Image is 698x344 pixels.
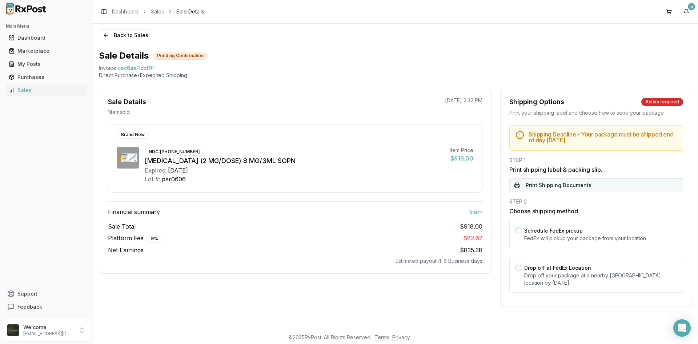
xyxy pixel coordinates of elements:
[99,50,149,62] h1: Sale Details
[145,166,167,175] div: Expires:
[147,235,162,243] div: 9 %
[162,175,186,183] div: par0606
[9,87,84,94] div: Sales
[151,8,164,15] a: Sales
[108,222,136,231] span: Sale Total
[445,97,482,104] p: [DATE] 2:32 PM
[7,324,19,336] img: User avatar
[23,331,74,337] p: [EMAIL_ADDRESS][DOMAIN_NAME]
[23,324,74,331] p: Welcome
[6,84,87,97] a: Sales
[460,246,482,254] span: $835.38
[108,257,482,265] div: Estimated payout 4-6 Business days
[108,108,130,116] p: 1 item sold
[99,64,116,72] div: Invoice
[108,234,162,243] span: Platform Fee
[3,45,90,57] button: Marketplace
[9,74,84,81] div: Purchases
[3,58,90,70] button: My Posts
[509,207,683,216] h3: Choose shipping method
[469,207,482,216] span: 1 item
[460,222,482,231] span: $918.00
[9,34,84,41] div: Dashboard
[509,178,683,192] button: Print Shipping Documents
[509,198,683,205] div: STEP 2
[108,207,160,216] span: Financial summary
[509,157,683,164] div: STEP 1
[6,58,87,71] a: My Posts
[3,287,90,300] button: Support
[108,97,146,107] div: Sale Details
[3,3,49,15] img: RxPost Logo
[99,72,692,79] p: Direct Purchase • Expedited Shipping
[673,319,691,337] div: Open Intercom Messenger
[688,3,695,10] div: 5
[6,23,87,29] h2: Main Menu
[9,47,84,55] div: Marketplace
[524,228,583,234] label: Schedule FedEx pickup
[6,71,87,84] a: Purchases
[108,246,144,254] span: Net Earnings
[524,235,677,242] p: FedEx will pickup your package from your location
[450,154,473,163] div: $918.00
[3,84,90,96] button: Sales
[17,303,42,311] span: Feedback
[374,334,389,340] a: Terms
[3,71,90,83] button: Purchases
[145,175,160,183] div: Lot #:
[6,31,87,44] a: Dashboard
[641,98,683,106] div: Action required
[118,64,154,72] span: cac6aa4cbf9f
[3,300,90,313] button: Feedback
[145,156,444,166] div: [MEDICAL_DATA] (2 MG/DOSE) 8 MG/3ML SOPN
[9,60,84,68] div: My Posts
[392,334,410,340] a: Privacy
[509,109,683,116] div: Print your shipping label and choose how to send your package
[524,272,677,286] p: Drop off your package at a nearby [GEOGRAPHIC_DATA] location by [DATE] .
[450,147,473,154] div: Item Price
[99,29,152,41] button: Back to Sales
[168,166,188,175] div: [DATE]
[6,44,87,58] a: Marketplace
[176,8,204,15] span: Sale Details
[681,6,692,17] button: 5
[524,265,591,271] label: Drop off at FedEx Location
[153,52,208,60] div: Pending Confirmation
[112,8,139,15] a: Dashboard
[117,131,149,139] div: Brand New
[3,32,90,44] button: Dashboard
[117,147,139,169] img: Ozempic (2 MG/DOSE) 8 MG/3ML SOPN
[509,97,564,107] div: Shipping Options
[529,131,677,143] h5: Shipping Deadline - Your package must be shipped end of day [DATE] .
[112,8,204,15] nav: breadcrumb
[509,165,683,174] h3: Print shipping label & packing slip.
[145,148,204,156] div: NDC: [PHONE_NUMBER]
[461,234,482,242] span: - $82.62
